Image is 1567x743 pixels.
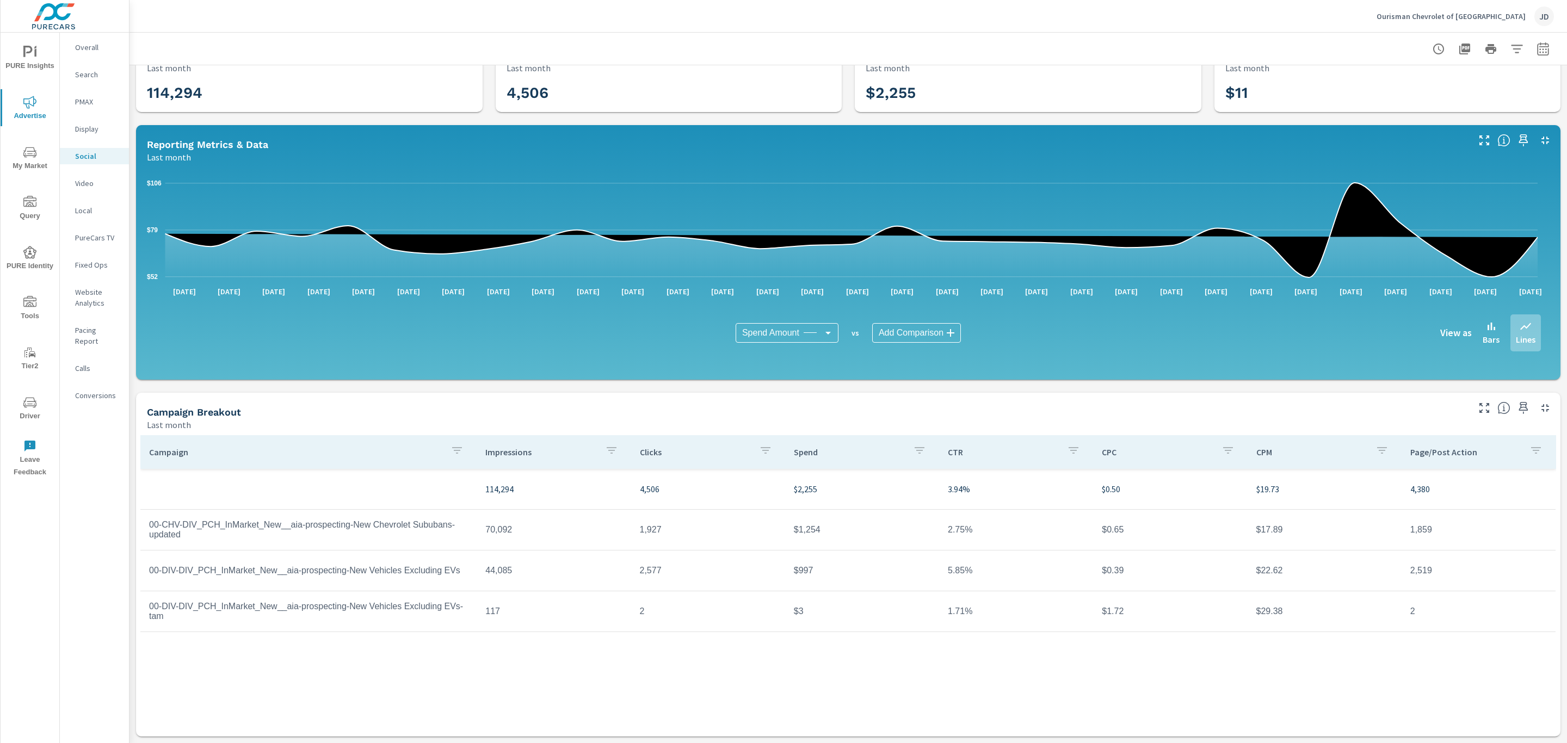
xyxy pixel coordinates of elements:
[1454,38,1476,60] button: "Export Report to PDF"
[60,66,129,83] div: Search
[1017,286,1056,297] p: [DATE]
[1242,286,1280,297] p: [DATE]
[866,61,910,75] p: Last month
[659,286,697,297] p: [DATE]
[569,286,607,297] p: [DATE]
[434,286,472,297] p: [DATE]
[1532,38,1554,60] button: Select Date Range
[60,148,129,164] div: Social
[793,286,831,297] p: [DATE]
[640,482,776,496] p: 4,506
[1497,401,1510,414] span: This is a summary of Social performance results by campaign. Each column can be sorted.
[1377,286,1415,297] p: [DATE]
[255,286,293,297] p: [DATE]
[785,557,939,584] td: $997
[1063,286,1101,297] p: [DATE]
[1506,38,1528,60] button: Apply Filters
[477,557,631,584] td: 44,085
[704,286,742,297] p: [DATE]
[4,439,56,479] span: Leave Feedback
[631,557,785,584] td: 2,577
[147,139,268,150] h5: Reporting Metrics & Data
[60,202,129,219] div: Local
[1422,286,1460,297] p: [DATE]
[147,151,191,164] p: Last month
[1402,516,1556,543] td: 1,859
[1093,598,1247,625] td: $1.72
[507,84,831,102] h3: 4,506
[344,286,383,297] p: [DATE]
[1,33,59,483] div: nav menu
[794,447,904,457] p: Spend
[1537,399,1554,417] button: Minimize Widget
[1248,557,1402,584] td: $22.62
[939,557,1093,584] td: 5.85%
[1152,286,1190,297] p: [DATE]
[879,327,943,338] span: Add Comparison
[1516,333,1535,346] p: Lines
[4,396,56,423] span: Driver
[1256,447,1367,457] p: CPM
[60,322,129,349] div: Pacing Report
[60,175,129,191] div: Video
[147,84,472,102] h3: 114,294
[1476,399,1493,417] button: Make Fullscreen
[1515,399,1532,417] span: Save this to your personalized report
[4,246,56,273] span: PURE Identity
[1410,482,1547,496] p: 4,380
[1483,333,1500,346] p: Bars
[1402,598,1556,625] td: 2
[210,286,248,297] p: [DATE]
[838,286,877,297] p: [DATE]
[479,286,517,297] p: [DATE]
[1102,482,1238,496] p: $0.50
[4,96,56,122] span: Advertise
[640,447,750,457] p: Clicks
[749,286,787,297] p: [DATE]
[948,482,1084,496] p: 3.94%
[140,557,477,584] td: 00-DIV-DIV_PCH_InMarket_New__aia-prospecting-New Vehicles Excluding EVs
[75,96,120,107] p: PMAX
[785,598,939,625] td: $3
[1497,134,1510,147] span: Understand Social data over time and see how metrics compare to each other.
[60,94,129,110] div: PMAX
[1093,516,1247,543] td: $0.65
[485,447,596,457] p: Impressions
[1377,11,1526,21] p: Ourisman Chevrolet of [GEOGRAPHIC_DATA]
[1476,132,1493,149] button: Make Fullscreen
[147,418,191,431] p: Last month
[75,123,120,134] p: Display
[948,447,1058,457] p: CTR
[1102,447,1212,457] p: CPC
[60,257,129,273] div: Fixed Ops
[140,511,477,548] td: 00-CHV-DIV_PCH_InMarket_New__aia-prospecting-New Chevrolet Sububans-updated
[147,273,158,281] text: $52
[785,516,939,543] td: $1,254
[477,516,631,543] td: 70,092
[866,84,1190,102] h3: $2,255
[147,226,158,234] text: $79
[75,205,120,216] p: Local
[939,598,1093,625] td: 1.71%
[1537,132,1554,149] button: Minimize Widget
[524,286,562,297] p: [DATE]
[60,39,129,55] div: Overall
[1512,286,1550,297] p: [DATE]
[631,598,785,625] td: 2
[75,287,120,308] p: Website Analytics
[477,598,631,625] td: 117
[60,387,129,404] div: Conversions
[939,516,1093,543] td: 2.75%
[1248,598,1402,625] td: $29.38
[147,406,241,418] h5: Campaign Breakout
[838,328,872,338] p: vs
[1107,286,1145,297] p: [DATE]
[1332,286,1370,297] p: [DATE]
[1256,482,1393,496] p: $19.73
[60,360,129,376] div: Calls
[1410,447,1521,457] p: Page/Post Action
[75,363,120,374] p: Calls
[973,286,1011,297] p: [DATE]
[149,447,442,457] p: Campaign
[60,230,129,246] div: PureCars TV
